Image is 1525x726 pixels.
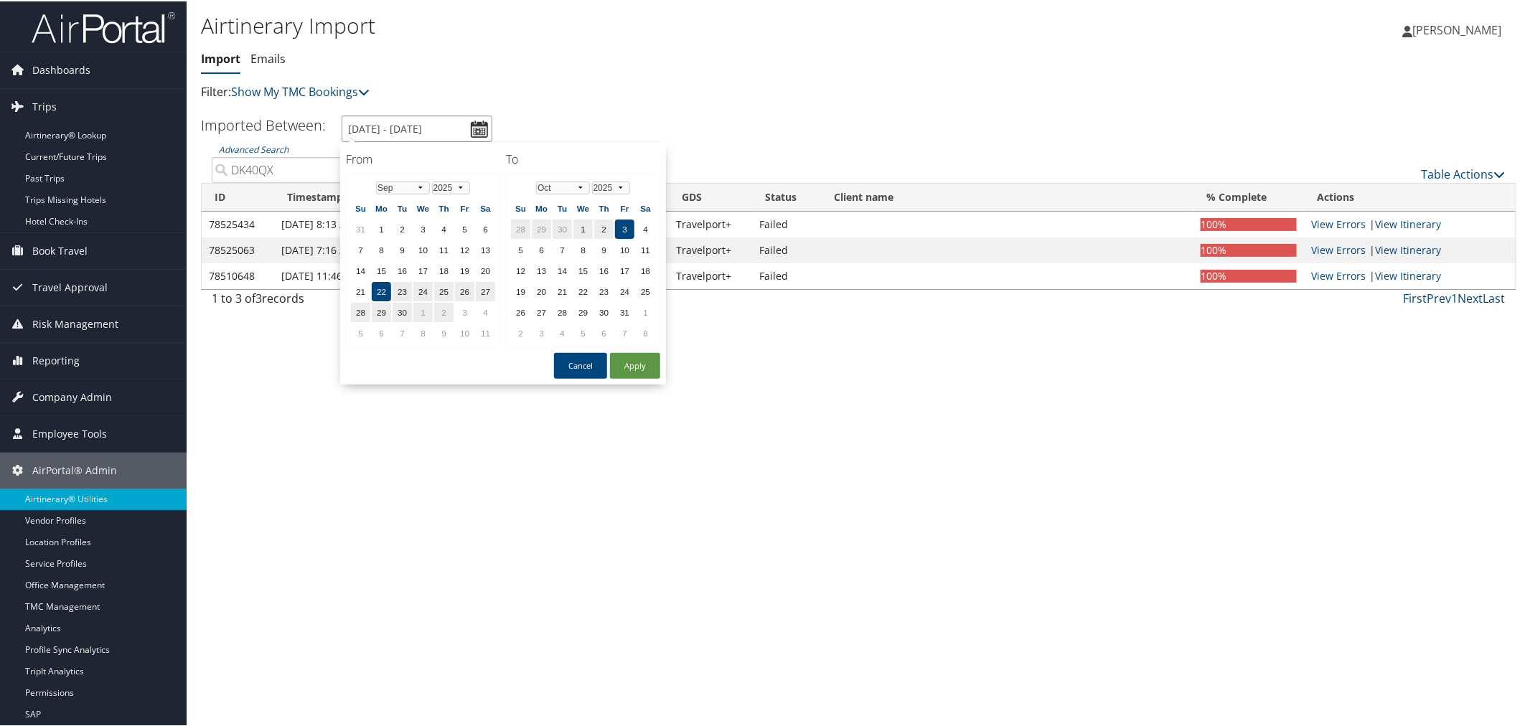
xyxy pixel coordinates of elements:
[342,114,492,141] input: [DATE] - [DATE]
[351,260,370,279] td: 14
[393,280,412,300] td: 23
[455,322,474,341] td: 10
[1404,289,1427,305] a: First
[202,182,274,210] th: ID: activate to sort column ascending
[532,301,551,321] td: 27
[372,260,391,279] td: 15
[615,239,634,258] td: 10
[201,114,326,133] h3: Imported Between:
[636,301,655,321] td: 1
[346,150,500,166] h4: From
[636,218,655,237] td: 4
[1458,289,1483,305] a: Next
[1422,165,1506,181] a: Table Actions
[532,218,551,237] td: 29
[532,197,551,217] th: Mo
[351,322,370,341] td: 5
[351,218,370,237] td: 31
[1413,21,1502,37] span: [PERSON_NAME]
[476,218,495,237] td: 6
[753,236,822,262] td: Failed
[753,210,822,236] td: Failed
[573,197,593,217] th: We
[32,378,112,414] span: Company Admin
[615,218,634,237] td: 3
[532,260,551,279] td: 13
[372,239,391,258] td: 8
[372,322,391,341] td: 6
[594,239,614,258] td: 9
[32,88,57,123] span: Trips
[476,301,495,321] td: 4
[511,322,530,341] td: 2
[1311,216,1366,230] a: View errors
[32,341,80,377] span: Reporting
[573,322,593,341] td: 5
[250,49,286,65] a: Emails
[594,260,614,279] td: 16
[615,280,634,300] td: 24
[553,322,572,341] td: 4
[669,210,753,236] td: Travelport+
[413,322,433,341] td: 8
[615,197,634,217] th: Fr
[553,239,572,258] td: 7
[476,280,495,300] td: 27
[201,9,1078,39] h1: Airtinerary Import
[669,236,753,262] td: Travelport+
[1483,289,1506,305] a: Last
[1311,268,1366,281] a: View errors
[434,239,454,258] td: 11
[553,301,572,321] td: 28
[511,218,530,237] td: 28
[573,280,593,300] td: 22
[393,301,412,321] td: 30
[32,9,175,43] img: airportal-logo.png
[553,280,572,300] td: 21
[554,352,607,377] button: Cancel
[636,197,655,217] th: Sa
[753,182,822,210] th: Status: activate to sort column ascending
[32,232,88,268] span: Book Travel
[476,197,495,217] th: Sa
[32,268,108,304] span: Travel Approval
[1193,182,1304,210] th: % Complete: activate to sort column ascending
[212,288,519,313] div: 1 to 3 of records
[753,262,822,288] td: Failed
[372,197,391,217] th: Mo
[573,301,593,321] td: 29
[393,322,412,341] td: 7
[434,322,454,341] td: 9
[231,82,370,98] a: Show My TMC Bookings
[393,260,412,279] td: 16
[201,82,1078,100] p: Filter:
[669,182,753,210] th: GDS: activate to sort column ascending
[594,301,614,321] td: 30
[506,150,660,166] h4: To
[274,236,394,262] td: [DATE] 7:16 AM
[573,239,593,258] td: 8
[413,239,433,258] td: 10
[594,280,614,300] td: 23
[434,218,454,237] td: 4
[455,218,474,237] td: 5
[372,301,391,321] td: 29
[434,260,454,279] td: 18
[212,156,519,181] input: Advanced Search
[553,260,572,279] td: 14
[201,49,240,65] a: Import
[274,210,394,236] td: [DATE] 8:13 AM
[822,182,1194,210] th: Client name: activate to sort column ascending
[32,415,107,451] span: Employee Tools
[351,280,370,300] td: 21
[615,322,634,341] td: 7
[594,197,614,217] th: Th
[351,197,370,217] th: Su
[1375,268,1441,281] a: View Itinerary Details
[372,280,391,300] td: 22
[1427,289,1452,305] a: Prev
[274,262,394,288] td: [DATE] 11:46 AM
[1201,268,1297,281] div: 100%
[553,197,572,217] th: Tu
[615,260,634,279] td: 17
